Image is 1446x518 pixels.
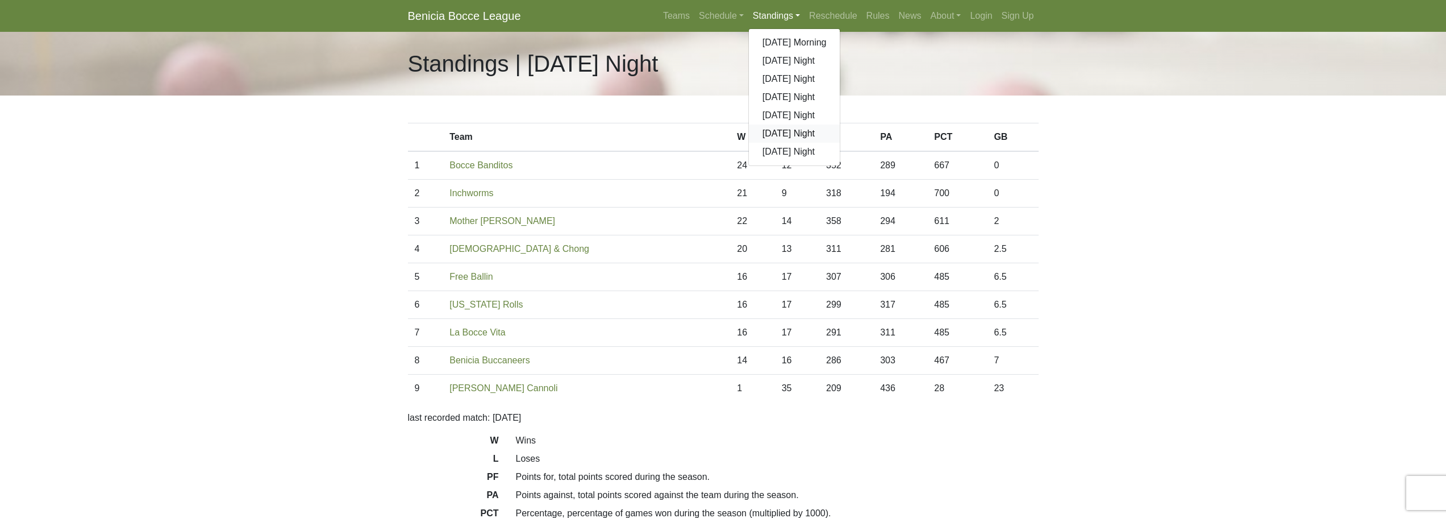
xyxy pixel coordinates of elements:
[927,291,987,319] td: 485
[987,151,1038,180] td: 0
[730,123,774,152] th: W
[927,235,987,263] td: 606
[507,434,1047,447] dd: Wins
[927,347,987,375] td: 467
[730,208,774,235] td: 22
[408,180,443,208] td: 2
[507,470,1047,484] dd: Points for, total points scored during the season.
[749,52,840,70] a: [DATE] Night
[730,375,774,403] td: 1
[819,375,873,403] td: 209
[449,328,505,337] a: La Bocce Vita
[449,383,557,393] a: [PERSON_NAME] Cannoli
[449,272,493,281] a: Free Ballin
[894,5,926,27] a: News
[730,291,774,319] td: 16
[927,263,987,291] td: 485
[987,180,1038,208] td: 0
[873,180,927,208] td: 194
[775,208,819,235] td: 14
[399,434,507,452] dt: W
[730,263,774,291] td: 16
[862,5,894,27] a: Rules
[730,347,774,375] td: 14
[775,180,819,208] td: 9
[987,375,1038,403] td: 23
[443,123,730,152] th: Team
[873,291,927,319] td: 317
[749,34,840,52] a: [DATE] Morning
[819,235,873,263] td: 311
[408,375,443,403] td: 9
[775,347,819,375] td: 16
[926,5,966,27] a: About
[987,123,1038,152] th: GB
[873,151,927,180] td: 289
[408,411,1039,425] p: last recorded match: [DATE]
[408,5,521,27] a: Benicia Bocce League
[449,216,555,226] a: Mother [PERSON_NAME]
[408,208,443,235] td: 3
[730,235,774,263] td: 20
[449,355,530,365] a: Benicia Buccaneers
[749,106,840,125] a: [DATE] Night
[987,208,1038,235] td: 2
[819,347,873,375] td: 286
[873,263,927,291] td: 306
[997,5,1039,27] a: Sign Up
[408,151,443,180] td: 1
[819,208,873,235] td: 358
[730,180,774,208] td: 21
[873,347,927,375] td: 303
[449,300,523,309] a: [US_STATE] Rolls
[873,319,927,347] td: 311
[927,180,987,208] td: 700
[408,291,443,319] td: 6
[408,319,443,347] td: 7
[965,5,997,27] a: Login
[927,208,987,235] td: 611
[749,125,840,143] a: [DATE] Night
[927,151,987,180] td: 667
[819,151,873,180] td: 352
[819,319,873,347] td: 291
[873,375,927,403] td: 436
[749,70,840,88] a: [DATE] Night
[987,235,1038,263] td: 2.5
[987,263,1038,291] td: 6.5
[775,235,819,263] td: 13
[449,188,493,198] a: Inchworms
[873,235,927,263] td: 281
[749,88,840,106] a: [DATE] Night
[987,347,1038,375] td: 7
[873,123,927,152] th: PA
[408,263,443,291] td: 5
[819,123,873,152] th: PF
[987,291,1038,319] td: 6.5
[449,244,589,254] a: [DEMOGRAPHIC_DATA] & Chong
[408,347,443,375] td: 8
[748,28,841,166] div: Standings
[805,5,862,27] a: Reschedule
[775,319,819,347] td: 17
[775,291,819,319] td: 17
[987,319,1038,347] td: 6.5
[749,143,840,161] a: [DATE] Night
[927,123,987,152] th: PCT
[408,50,659,77] h1: Standings | [DATE] Night
[927,375,987,403] td: 28
[819,180,873,208] td: 318
[408,235,443,263] td: 4
[507,488,1047,502] dd: Points against, total points scored against the team during the season.
[399,452,507,470] dt: L
[819,263,873,291] td: 307
[748,5,805,27] a: Standings
[399,488,507,507] dt: PA
[927,319,987,347] td: 485
[730,151,774,180] td: 24
[449,160,512,170] a: Bocce Banditos
[775,263,819,291] td: 17
[873,208,927,235] td: 294
[730,319,774,347] td: 16
[819,291,873,319] td: 299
